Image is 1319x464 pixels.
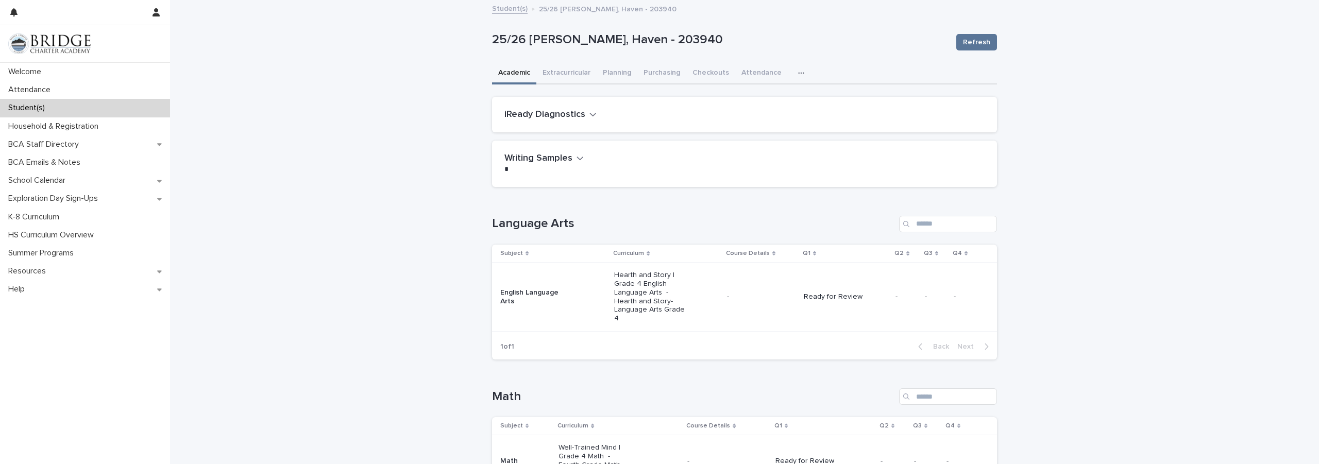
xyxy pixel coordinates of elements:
[953,248,962,259] p: Q4
[637,63,686,84] button: Purchasing
[492,263,997,332] tr: English Language ArtsHearth and Story | Grade 4 English Language Arts - Hearth and Story- Languag...
[500,248,523,259] p: Subject
[492,32,948,47] p: 25/26 [PERSON_NAME], Haven - 203940
[686,63,735,84] button: Checkouts
[924,248,933,259] p: Q3
[880,420,889,432] p: Q2
[4,266,54,276] p: Resources
[804,293,877,301] p: Ready for Review
[945,420,955,432] p: Q4
[557,420,588,432] p: Curriculum
[492,389,895,404] h1: Math
[539,3,677,14] p: 25/26 [PERSON_NAME], Haven - 203940
[4,140,87,149] p: BCA Staff Directory
[597,63,637,84] button: Planning
[953,342,997,351] button: Next
[925,293,945,301] p: -
[492,2,528,14] a: Student(s)
[957,343,980,350] span: Next
[774,420,782,432] p: Q1
[500,288,574,306] p: English Language Arts
[500,420,523,432] p: Subject
[4,67,49,77] p: Welcome
[4,284,33,294] p: Help
[895,293,917,301] p: -
[899,216,997,232] input: Search
[686,420,730,432] p: Course Details
[4,212,67,222] p: K-8 Curriculum
[4,248,82,258] p: Summer Programs
[504,153,572,164] h2: Writing Samples
[913,420,922,432] p: Q3
[927,343,949,350] span: Back
[4,194,106,203] p: Exploration Day Sign-Ups
[492,334,522,359] p: 1 of 1
[492,63,536,84] button: Academic
[803,248,810,259] p: Q1
[4,85,59,95] p: Attendance
[613,248,644,259] p: Curriculum
[726,248,770,259] p: Course Details
[4,103,53,113] p: Student(s)
[735,63,788,84] button: Attendance
[504,109,585,121] h2: iReady Diagnostics
[8,33,91,54] img: V1C1m3IdTEidaUdm9Hs0
[4,158,89,167] p: BCA Emails & Notes
[614,271,688,323] p: Hearth and Story | Grade 4 English Language Arts - Hearth and Story- Language Arts Grade 4
[899,388,997,405] input: Search
[956,34,997,50] button: Refresh
[910,342,953,351] button: Back
[492,216,895,231] h1: Language Arts
[4,176,74,185] p: School Calendar
[504,153,584,164] button: Writing Samples
[894,248,904,259] p: Q2
[963,37,990,47] span: Refresh
[4,122,107,131] p: Household & Registration
[727,293,796,301] p: -
[504,109,597,121] button: iReady Diagnostics
[954,293,981,301] p: -
[4,230,102,240] p: HS Curriculum Overview
[536,63,597,84] button: Extracurricular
